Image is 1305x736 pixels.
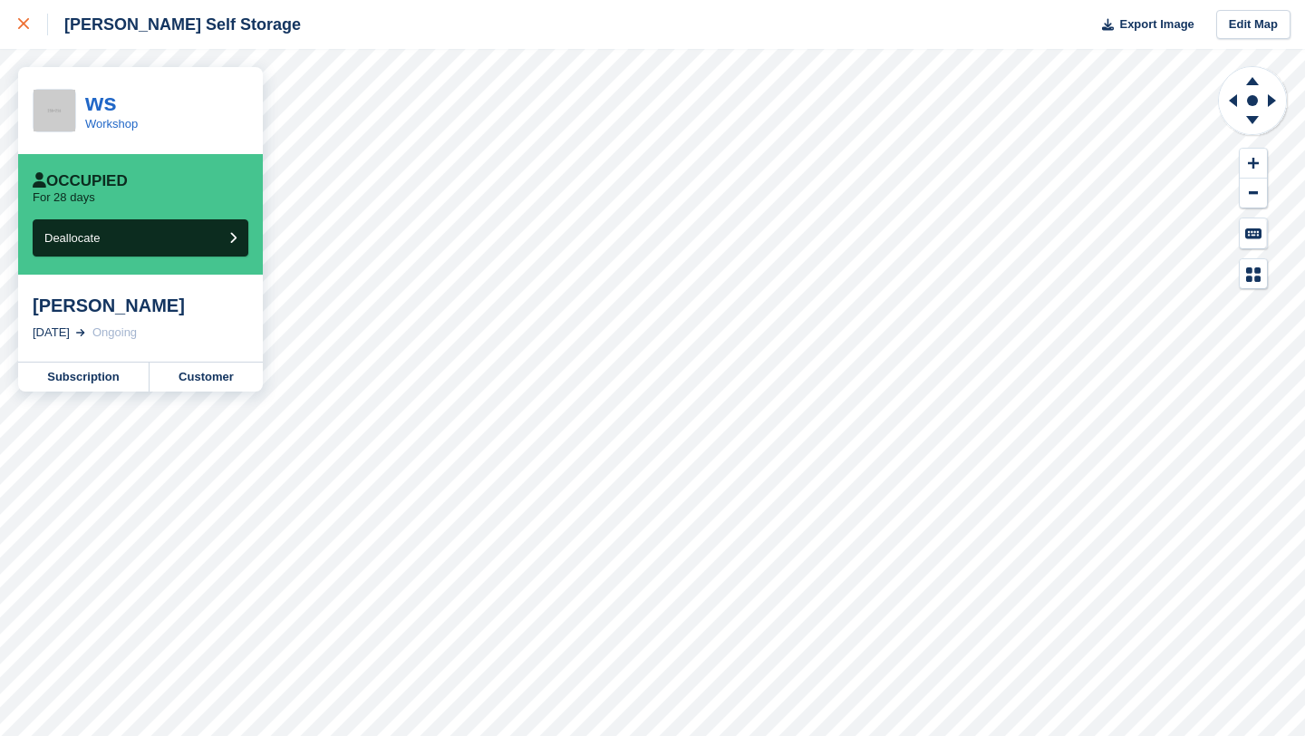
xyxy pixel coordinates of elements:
div: [PERSON_NAME] [33,295,248,316]
img: arrow-right-light-icn-cde0832a797a2874e46488d9cf13f60e5c3a73dbe684e267c42b8395dfbc2abf.svg [76,329,85,336]
button: Zoom Out [1240,179,1267,208]
div: [PERSON_NAME] Self Storage [48,14,301,35]
span: Deallocate [44,231,100,245]
button: Deallocate [33,219,248,257]
a: ws [85,89,117,116]
a: Customer [150,363,263,392]
img: 256x256-placeholder-a091544baa16b46aadf0b611073c37e8ed6a367829ab441c3b0103e7cf8a5b1b.png [34,90,75,131]
button: Keyboard Shortcuts [1240,218,1267,248]
p: For 28 days [33,190,95,205]
button: Export Image [1091,10,1194,40]
a: Workshop [85,117,138,131]
button: Map Legend [1240,259,1267,289]
button: Zoom In [1240,149,1267,179]
div: Ongoing [92,324,137,342]
a: Subscription [18,363,150,392]
div: Occupied [33,172,128,190]
div: [DATE] [33,324,70,342]
a: Edit Map [1216,10,1290,40]
span: Export Image [1119,15,1194,34]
